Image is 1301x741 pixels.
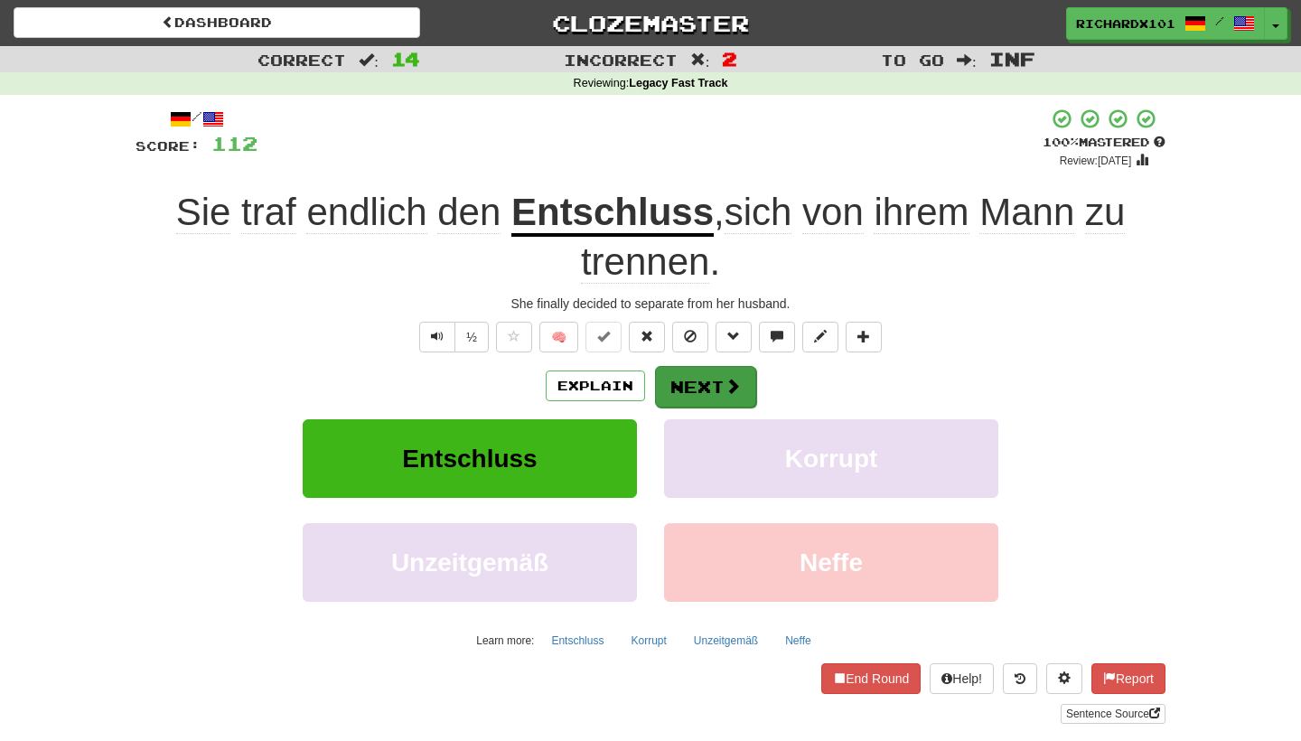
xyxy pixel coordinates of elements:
[881,51,944,69] span: To go
[655,366,756,408] button: Next
[136,108,257,130] div: /
[419,322,455,352] button: Play sentence audio (ctl+space)
[581,240,709,284] span: trennen
[391,549,548,577] span: Unzeitgemäß
[722,48,737,70] span: 2
[800,549,863,577] span: Neffe
[14,7,420,38] a: Dashboard
[874,191,969,234] span: ihrem
[802,191,864,234] span: von
[359,52,379,68] span: :
[930,663,994,694] button: Help!
[136,138,201,154] span: Score:
[672,322,708,352] button: Ignore sentence (alt+i)
[303,419,637,498] button: Entschluss
[1003,663,1037,694] button: Round history (alt+y)
[629,77,727,89] strong: Legacy Fast Track
[621,627,676,654] button: Korrupt
[539,322,578,352] button: 🧠
[136,295,1165,313] div: She finally decided to separate from her husband.
[402,445,537,473] span: Entschluss
[437,191,501,234] span: den
[725,191,792,234] span: sich
[541,627,613,654] button: Entschluss
[1060,155,1132,167] small: Review: [DATE]
[1061,704,1165,724] a: Sentence Source
[629,322,665,352] button: Reset to 0% Mastered (alt+r)
[1076,15,1175,32] span: RichardX101
[664,523,998,602] button: Neffe
[1043,135,1079,149] span: 100 %
[802,322,838,352] button: Edit sentence (alt+d)
[989,48,1035,70] span: Inf
[716,322,752,352] button: Grammar (alt+g)
[241,191,296,234] span: traf
[511,191,714,237] u: Entschluss
[1066,7,1265,40] a: RichardX101 /
[391,48,420,70] span: 14
[306,191,426,234] span: endlich
[211,132,257,155] span: 112
[585,322,622,352] button: Set this sentence to 100% Mastered (alt+m)
[1085,191,1125,234] span: zu
[1215,14,1224,27] span: /
[1091,663,1165,694] button: Report
[176,191,231,234] span: Sie
[821,663,921,694] button: End Round
[496,322,532,352] button: Favorite sentence (alt+f)
[775,627,820,654] button: Neffe
[759,322,795,352] button: Discuss sentence (alt+u)
[476,634,534,647] small: Learn more:
[684,627,768,654] button: Unzeitgemäß
[664,419,998,498] button: Korrupt
[546,370,645,401] button: Explain
[447,7,854,39] a: Clozemaster
[785,445,878,473] span: Korrupt
[257,51,346,69] span: Correct
[581,191,1125,284] span: , .
[1043,135,1165,151] div: Mastered
[454,322,489,352] button: ½
[690,52,710,68] span: :
[957,52,977,68] span: :
[979,191,1074,234] span: Mann
[846,322,882,352] button: Add to collection (alt+a)
[564,51,678,69] span: Incorrect
[303,523,637,602] button: Unzeitgemäß
[416,322,489,352] div: Text-to-speech controls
